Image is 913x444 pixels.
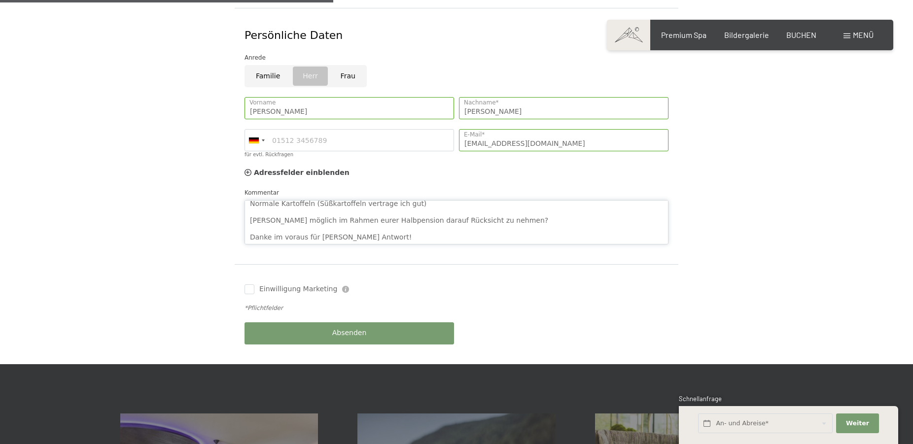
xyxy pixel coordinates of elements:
[245,53,668,63] div: Anrede
[853,30,874,39] span: Menü
[245,130,268,151] div: Germany (Deutschland): +49
[245,28,668,43] div: Persönliche Daten
[245,304,668,312] div: *Pflichtfelder
[332,328,367,338] span: Absenden
[259,284,337,294] span: Einwilligung Marketing
[254,169,350,176] span: Adressfelder einblenden
[846,419,869,428] span: Weiter
[724,30,769,39] a: Bildergalerie
[661,30,706,39] a: Premium Spa
[836,413,878,434] button: Weiter
[679,395,722,403] span: Schnellanfrage
[786,30,816,39] a: BUCHEN
[245,129,454,151] input: 01512 3456789
[245,152,293,157] label: für evtl. Rückfragen
[245,322,454,344] button: Absenden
